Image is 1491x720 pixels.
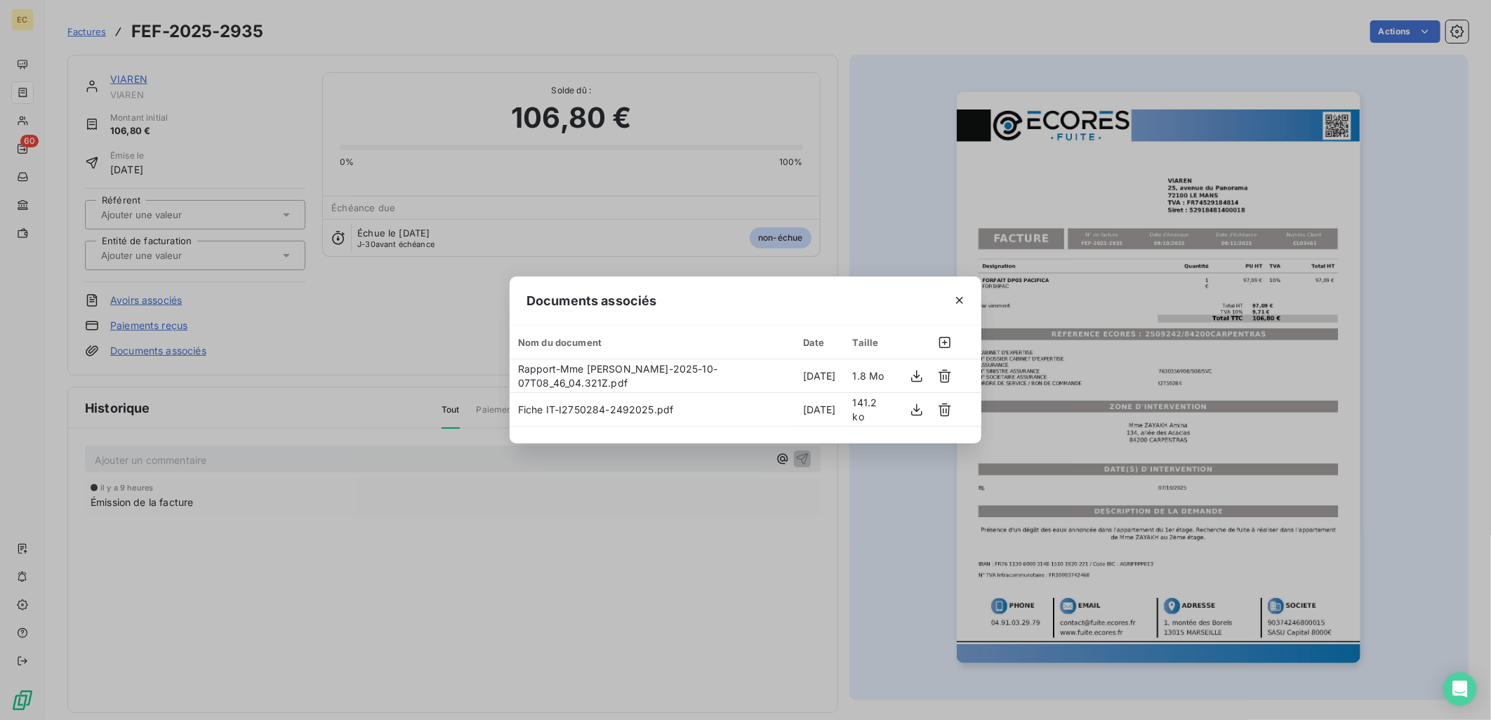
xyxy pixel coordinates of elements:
[518,404,673,415] span: Fiche IT-I2750284-2492025.pdf
[803,404,836,415] span: [DATE]
[803,370,836,382] span: [DATE]
[853,370,884,382] span: 1.8 Mo
[853,396,877,422] span: 141.2 ko
[518,337,786,348] div: Nom du document
[526,291,657,310] span: Documents associés
[853,337,889,348] div: Taille
[803,337,836,348] div: Date
[518,363,717,389] span: Rapport-Mme [PERSON_NAME]-2025-10-07T08_46_04.321Z.pdf
[1443,672,1477,706] div: Open Intercom Messenger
